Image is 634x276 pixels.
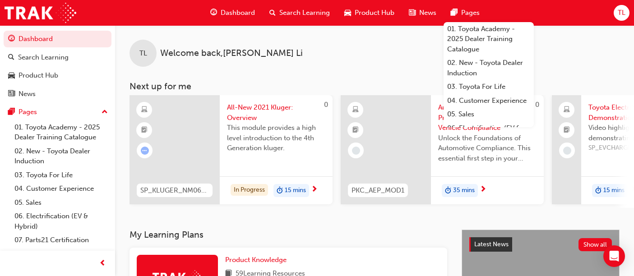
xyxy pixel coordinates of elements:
[203,4,262,22] a: guage-iconDashboard
[4,104,111,120] button: Pages
[324,101,328,109] span: 0
[480,186,486,194] span: next-icon
[618,8,625,18] span: TL
[160,48,303,59] span: Welcome back , [PERSON_NAME] Li
[11,233,111,247] a: 07. Parts21 Certification
[4,86,111,102] a: News
[352,185,404,196] span: PKC_AEP_MOD1
[352,124,359,136] span: booktick-icon
[4,31,111,47] a: Dashboard
[285,185,306,196] span: 15 mins
[469,237,612,252] a: Latest NewsShow all
[564,124,570,136] span: booktick-icon
[444,107,534,121] a: 05. Sales
[11,168,111,182] a: 03. Toyota For Life
[337,4,402,22] a: car-iconProduct Hub
[438,102,537,133] span: Automotive Essentials Program Module 1: Vehicle Compliance
[8,72,15,80] span: car-icon
[355,8,394,18] span: Product Hub
[19,107,37,117] div: Pages
[8,108,15,116] span: pages-icon
[11,182,111,196] a: 04. Customer Experience
[8,90,15,98] span: news-icon
[99,258,106,269] span: prev-icon
[225,256,287,264] span: Product Knowledge
[8,54,14,62] span: search-icon
[18,52,69,63] div: Search Learning
[11,196,111,210] a: 05. Sales
[130,230,447,240] h3: My Learning Plans
[115,81,634,92] h3: Next up for me
[227,102,325,123] span: All-New 2021 Kluger: Overview
[402,4,444,22] a: news-iconNews
[19,70,58,81] div: Product Hub
[614,5,629,21] button: TL
[341,95,544,204] a: 0PKC_AEP_MOD1Automotive Essentials Program Module 1: Vehicle ComplianceUnlock the Foundations of ...
[4,29,111,104] button: DashboardSearch LearningProduct HubNews
[221,8,255,18] span: Dashboard
[444,94,534,108] a: 04. Customer Experience
[352,147,360,155] span: learningRecordVerb_NONE-icon
[4,67,111,84] a: Product Hub
[352,104,359,116] span: learningResourceType_ELEARNING-icon
[461,8,480,18] span: Pages
[474,240,509,248] span: Latest News
[102,106,108,118] span: up-icon
[269,7,276,18] span: search-icon
[578,238,612,251] button: Show all
[8,35,15,43] span: guage-icon
[453,185,475,196] span: 35 mins
[564,104,570,116] span: laptop-icon
[231,184,268,196] div: In Progress
[444,4,487,22] a: pages-iconPages
[11,209,111,233] a: 06. Electrification (EV & Hybrid)
[141,147,149,155] span: learningRecordVerb_ATTEMPT-icon
[409,7,416,18] span: news-icon
[344,7,351,18] span: car-icon
[438,133,537,164] span: Unlock the Foundations of Automotive Compliance. This essential first step in your Automotive Ess...
[419,8,436,18] span: News
[603,245,625,267] div: Open Intercom Messenger
[4,49,111,66] a: Search Learning
[140,185,209,196] span: SP_KLUGER_NM0621_EL01
[19,89,36,99] div: News
[595,185,602,197] span: duration-icon
[262,4,337,22] a: search-iconSearch Learning
[225,255,290,265] a: Product Knowledge
[444,121,534,145] a: 06. Electrification (EV & Hybrid)
[139,48,147,59] span: TL
[444,56,534,80] a: 02. New - Toyota Dealer Induction
[444,80,534,94] a: 03. Toyota For Life
[5,3,76,23] img: Trak
[11,120,111,144] a: 01. Toyota Academy - 2025 Dealer Training Catalogue
[311,186,318,194] span: next-icon
[141,124,148,136] span: booktick-icon
[11,144,111,168] a: 02. New - Toyota Dealer Induction
[451,7,458,18] span: pages-icon
[445,185,451,197] span: duration-icon
[130,95,333,204] a: 0SP_KLUGER_NM0621_EL01All-New 2021 Kluger: OverviewThis module provides a high level introduction...
[141,104,148,116] span: learningResourceType_ELEARNING-icon
[279,8,330,18] span: Search Learning
[227,123,325,153] span: This module provides a high level introduction to the 4th Generation kluger.
[563,147,571,155] span: learningRecordVerb_NONE-icon
[11,247,111,261] a: 08. Service Training
[277,185,283,197] span: duration-icon
[603,185,625,196] span: 15 mins
[444,22,534,56] a: 01. Toyota Academy - 2025 Dealer Training Catalogue
[535,101,539,109] span: 0
[210,7,217,18] span: guage-icon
